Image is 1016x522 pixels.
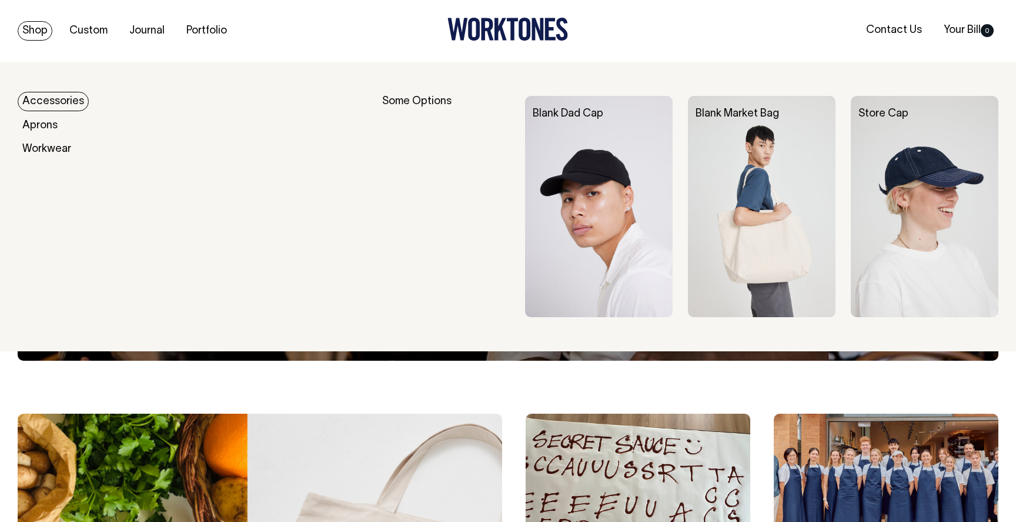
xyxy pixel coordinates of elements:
a: Aprons [18,116,62,135]
a: Shop [18,21,52,41]
a: Custom [65,21,112,41]
span: 0 [981,24,994,37]
a: Workwear [18,139,76,159]
a: Accessories [18,92,89,111]
a: Blank Dad Cap [533,109,603,119]
img: Store Cap [851,96,998,318]
a: Store Cap [858,109,908,119]
a: Portfolio [182,21,232,41]
div: Some Options [382,96,510,318]
a: Contact Us [861,21,927,40]
a: Blank Market Bag [696,109,779,119]
img: Blank Dad Cap [525,96,673,318]
a: Your Bill0 [939,21,998,40]
a: Journal [125,21,169,41]
img: Blank Market Bag [688,96,835,318]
